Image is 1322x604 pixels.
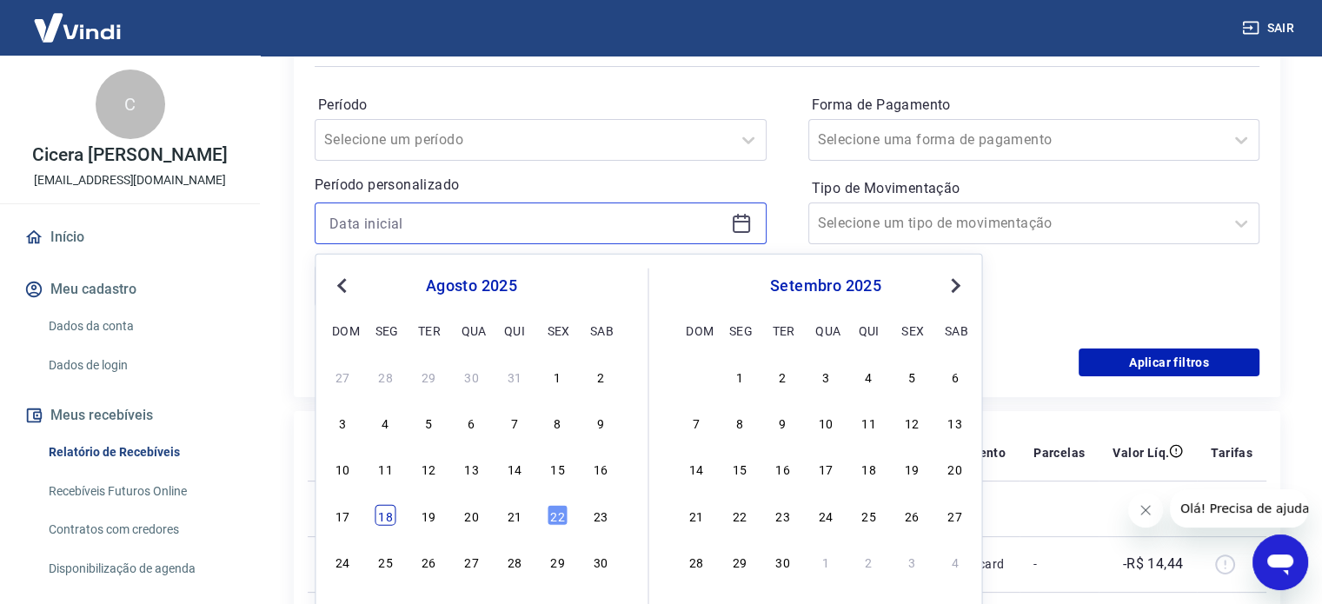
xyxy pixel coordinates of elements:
div: qua [815,319,836,340]
div: Choose sexta-feira, 19 de setembro de 2025 [901,458,922,479]
a: Disponibilização de agenda [42,551,239,587]
iframe: Fechar mensagem [1128,493,1163,528]
div: Choose segunda-feira, 11 de agosto de 2025 [375,458,396,479]
div: sab [945,319,966,340]
label: Tipo de Movimentação [812,178,1257,199]
div: Choose segunda-feira, 8 de setembro de 2025 [729,412,750,433]
div: Choose sábado, 16 de agosto de 2025 [590,458,611,479]
div: Choose sábado, 27 de setembro de 2025 [945,504,966,525]
p: Cicera [PERSON_NAME] [32,146,227,164]
iframe: Botão para abrir a janela de mensagens [1252,534,1308,590]
div: Choose quinta-feira, 4 de setembro de 2025 [859,366,880,387]
div: Choose quarta-feira, 6 de agosto de 2025 [461,412,482,433]
div: Choose sexta-feira, 15 de agosto de 2025 [547,458,568,479]
div: sex [901,319,922,340]
div: Choose sexta-feira, 22 de agosto de 2025 [547,504,568,525]
div: Choose quinta-feira, 11 de setembro de 2025 [859,412,880,433]
div: Choose terça-feira, 23 de setembro de 2025 [772,504,793,525]
div: dom [332,319,353,340]
div: Choose terça-feira, 29 de julho de 2025 [418,366,439,387]
div: Choose sábado, 20 de setembro de 2025 [945,458,966,479]
a: Relatório de Recebíveis [42,435,239,470]
div: setembro 2025 [684,275,968,296]
div: Choose quinta-feira, 31 de julho de 2025 [504,366,525,387]
div: Choose quarta-feira, 20 de agosto de 2025 [461,504,482,525]
button: Aplicar filtros [1079,348,1259,376]
div: Choose sábado, 9 de agosto de 2025 [590,412,611,433]
div: Choose sexta-feira, 29 de agosto de 2025 [547,551,568,572]
button: Previous Month [331,275,352,296]
div: Choose sábado, 23 de agosto de 2025 [590,504,611,525]
div: qua [461,319,482,340]
a: Dados de login [42,348,239,383]
div: Choose quarta-feira, 27 de agosto de 2025 [461,551,482,572]
div: qui [504,319,525,340]
div: Choose segunda-feira, 1 de setembro de 2025 [729,366,750,387]
div: Choose segunda-feira, 22 de setembro de 2025 [729,504,750,525]
button: Meu cadastro [21,270,239,309]
div: Choose segunda-feira, 28 de julho de 2025 [375,366,396,387]
div: Choose sexta-feira, 12 de setembro de 2025 [901,412,922,433]
div: Choose sábado, 4 de outubro de 2025 [945,551,966,572]
div: Choose terça-feira, 16 de setembro de 2025 [772,458,793,479]
div: Choose terça-feira, 5 de agosto de 2025 [418,412,439,433]
div: sex [547,319,568,340]
div: Choose segunda-feira, 15 de setembro de 2025 [729,458,750,479]
div: Choose domingo, 7 de setembro de 2025 [686,412,707,433]
div: Choose segunda-feira, 4 de agosto de 2025 [375,412,396,433]
div: Choose terça-feira, 26 de agosto de 2025 [418,551,439,572]
div: ter [772,319,793,340]
div: Choose domingo, 27 de julho de 2025 [332,366,353,387]
div: seg [729,319,750,340]
div: Choose sábado, 6 de setembro de 2025 [945,366,966,387]
div: Choose sexta-feira, 5 de setembro de 2025 [901,366,922,387]
div: Choose domingo, 10 de agosto de 2025 [332,458,353,479]
input: Data inicial [329,210,724,236]
button: Meus recebíveis [21,396,239,435]
div: Choose quarta-feira, 17 de setembro de 2025 [815,458,836,479]
div: Choose quinta-feira, 21 de agosto de 2025 [504,504,525,525]
p: Valor Líq. [1113,444,1169,461]
div: Choose domingo, 14 de setembro de 2025 [686,458,707,479]
div: Choose terça-feira, 2 de setembro de 2025 [772,366,793,387]
div: Choose domingo, 28 de setembro de 2025 [686,551,707,572]
div: Choose domingo, 3 de agosto de 2025 [332,412,353,433]
span: Olá! Precisa de ajuda? [10,12,146,26]
a: Início [21,218,239,256]
div: Choose sábado, 13 de setembro de 2025 [945,412,966,433]
div: Choose segunda-feira, 25 de agosto de 2025 [375,551,396,572]
p: Parcelas [1033,444,1085,461]
div: seg [375,319,396,340]
div: Choose quinta-feira, 28 de agosto de 2025 [504,551,525,572]
a: Contratos com credores [42,512,239,548]
div: Choose quarta-feira, 1 de outubro de 2025 [815,551,836,572]
p: Tarifas [1211,444,1252,461]
div: Choose quarta-feira, 13 de agosto de 2025 [461,458,482,479]
p: - [1033,555,1085,573]
div: Choose sexta-feira, 3 de outubro de 2025 [901,551,922,572]
div: Choose quinta-feira, 7 de agosto de 2025 [504,412,525,433]
div: Choose terça-feira, 19 de agosto de 2025 [418,504,439,525]
div: Choose quarta-feira, 24 de setembro de 2025 [815,504,836,525]
div: dom [686,319,707,340]
div: Choose terça-feira, 9 de setembro de 2025 [772,412,793,433]
a: Recebíveis Futuros Online [42,474,239,509]
iframe: Mensagem da empresa [1170,489,1308,528]
div: month 2025-09 [684,363,968,574]
button: Sair [1239,12,1301,44]
div: Choose sábado, 30 de agosto de 2025 [590,551,611,572]
label: Período [318,95,763,116]
div: C [96,70,165,139]
button: Next Month [945,275,966,296]
div: Choose domingo, 17 de agosto de 2025 [332,504,353,525]
div: Choose sexta-feira, 1 de agosto de 2025 [547,366,568,387]
p: [EMAIL_ADDRESS][DOMAIN_NAME] [34,171,226,189]
div: sab [590,319,611,340]
a: Dados da conta [42,309,239,344]
div: agosto 2025 [329,275,613,296]
div: Choose quarta-feira, 30 de julho de 2025 [461,366,482,387]
div: Choose domingo, 24 de agosto de 2025 [332,551,353,572]
div: Choose quinta-feira, 14 de agosto de 2025 [504,458,525,479]
div: Choose sexta-feira, 26 de setembro de 2025 [901,504,922,525]
p: -R$ 14,44 [1123,554,1184,574]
